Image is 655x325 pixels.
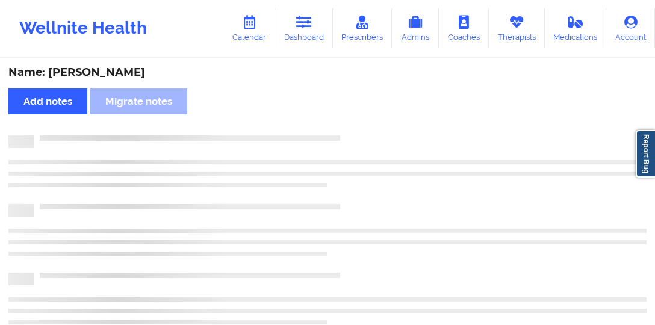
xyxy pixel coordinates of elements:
[275,8,333,48] a: Dashboard
[439,8,489,48] a: Coaches
[223,8,275,48] a: Calendar
[489,8,545,48] a: Therapists
[545,8,607,48] a: Medications
[392,8,439,48] a: Admins
[8,66,647,79] div: Name: [PERSON_NAME]
[606,8,655,48] a: Account
[8,88,87,114] button: Add notes
[333,8,393,48] a: Prescribers
[636,130,655,178] a: Report Bug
